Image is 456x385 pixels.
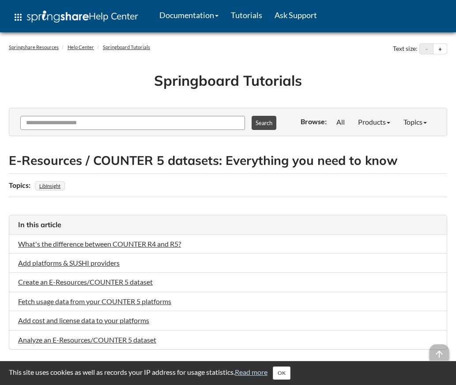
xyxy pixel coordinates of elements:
a: apps Help Center [7,4,144,30]
h1: Springboard Tutorials [15,71,441,91]
a: Tutorials [225,4,268,26]
a: Add cost and license data to your platforms [18,316,149,324]
img: Springshare [27,11,89,23]
span: apps [13,12,23,23]
h3: In this article [18,220,438,229]
a: Topics [397,114,433,130]
a: All [330,114,351,130]
a: LibInsight [38,180,62,191]
p: Browse: [301,117,327,126]
span: arrow_upward [430,344,449,364]
button: Search [252,116,276,130]
a: Read more [235,368,268,376]
a: Add platforms & SUSHI providers [18,259,120,267]
span: Help Center [89,10,138,22]
button: Close [273,366,290,380]
a: Analyze an E-Resources/COUNTER 5 dataset [18,335,156,344]
a: arrow_upward [430,345,449,353]
button: Decrease text size [420,44,433,54]
a: Documentation [153,4,225,26]
a: Springshare Resources [9,44,59,50]
a: Create an E-Resources/COUNTER 5 dataset [18,278,153,286]
h2: E-Resources / COUNTER 5 datasets: Everything you need to know [9,152,447,169]
a: Products [351,114,397,130]
a: Ask Support [268,4,323,26]
div: Topics: [9,178,33,192]
a: Fetch usage data from your COUNTER 5 platforms [18,297,171,305]
div: Text size: [391,43,419,55]
a: Help Center [68,44,94,50]
a: Springboard Tutorials [103,44,150,50]
button: Increase text size [433,44,447,54]
a: What's the difference between COUNTER R4 and R5? [18,240,181,248]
